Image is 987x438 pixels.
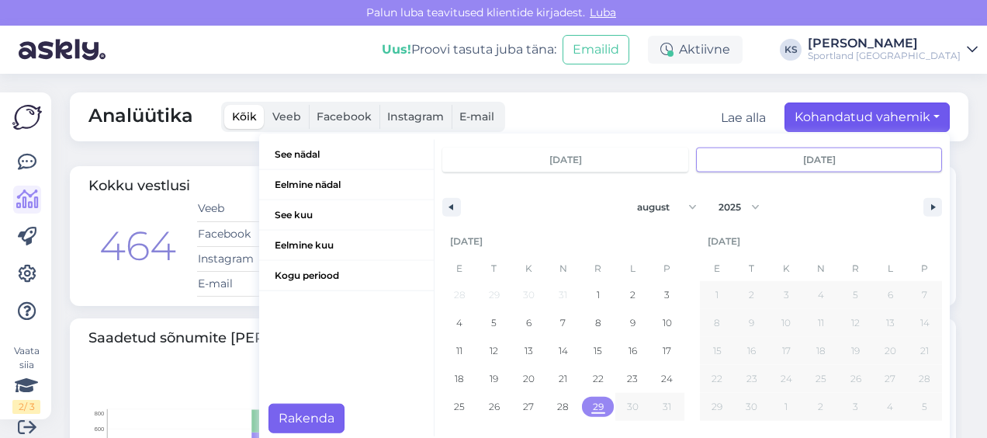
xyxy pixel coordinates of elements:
[816,365,826,393] span: 25
[885,365,895,393] span: 27
[272,109,301,123] span: Veeb
[700,281,735,309] button: 1
[920,337,929,365] span: 21
[382,42,411,57] b: Uus!
[387,109,444,123] span: Instagram
[593,365,604,393] span: 22
[559,365,567,393] span: 21
[664,281,670,309] span: 3
[442,365,477,393] button: 18
[853,281,858,309] span: 5
[259,140,434,169] span: See nädal
[700,365,735,393] button: 22
[784,281,789,309] span: 3
[663,309,672,337] span: 10
[232,109,257,123] span: Kõik
[735,393,770,421] button: 30
[557,393,569,421] span: 28
[873,281,908,309] button: 6
[749,281,754,309] span: 2
[477,309,512,337] button: 5
[769,281,804,309] button: 3
[714,309,720,337] span: 8
[782,337,791,365] span: 17
[442,309,477,337] button: 4
[259,200,434,230] span: See kuu
[593,393,604,421] span: 29
[808,50,961,62] div: Sportland [GEOGRAPHIC_DATA]
[615,393,650,421] button: 30
[780,39,802,61] div: KS
[808,37,961,50] div: [PERSON_NAME]
[700,227,942,256] div: [DATE]
[851,337,860,365] span: 19
[919,365,930,393] span: 28
[781,309,791,337] span: 10
[560,309,566,337] span: 7
[259,261,434,291] button: Kogu periood
[907,256,942,281] span: P
[511,365,546,393] button: 20
[88,102,193,132] span: Analüütika
[580,365,615,393] button: 22
[580,393,615,421] button: 29
[747,337,756,365] span: 16
[769,256,804,281] span: K
[88,328,488,349] span: Saadetud sõnumite [PERSON_NAME]
[818,281,824,309] span: 4
[661,365,673,393] span: 24
[649,256,684,281] span: P
[630,309,635,337] span: 9
[546,309,581,337] button: 7
[851,309,860,337] span: 12
[735,281,770,309] button: 2
[259,140,434,170] button: See nädal
[663,337,671,365] span: 17
[627,393,639,421] span: 30
[873,337,908,365] button: 20
[268,404,345,433] button: Rakenda
[873,365,908,393] button: 27
[649,281,684,309] button: 3
[490,365,498,393] span: 19
[838,309,873,337] button: 12
[746,365,757,393] span: 23
[630,281,635,309] span: 2
[559,337,568,365] span: 14
[769,365,804,393] button: 24
[700,393,735,421] button: 29
[804,256,839,281] span: N
[804,337,839,365] button: 18
[454,393,465,421] span: 25
[712,365,722,393] span: 22
[649,337,684,365] button: 17
[907,365,942,393] button: 28
[615,256,650,281] span: L
[382,40,556,59] div: Proovi tasuta juba täna:
[442,256,477,281] span: E
[259,200,434,231] button: See kuu
[700,256,735,281] span: E
[873,309,908,337] button: 13
[523,365,535,393] span: 20
[838,281,873,309] button: 5
[88,177,190,194] span: Kokku vestlusi
[456,337,462,365] span: 11
[197,196,268,221] td: Veeb
[12,400,40,414] div: 2 / 3
[873,256,908,281] span: L
[442,337,477,365] button: 11
[663,393,671,421] span: 31
[721,109,766,127] button: Lae alla
[546,337,581,365] button: 14
[491,309,497,337] span: 5
[455,365,464,393] span: 18
[649,309,684,337] button: 10
[197,221,268,246] td: Facebook
[594,337,602,365] span: 15
[781,365,792,393] span: 24
[804,281,839,309] button: 4
[443,148,687,172] input: Early
[197,271,268,296] td: E-mail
